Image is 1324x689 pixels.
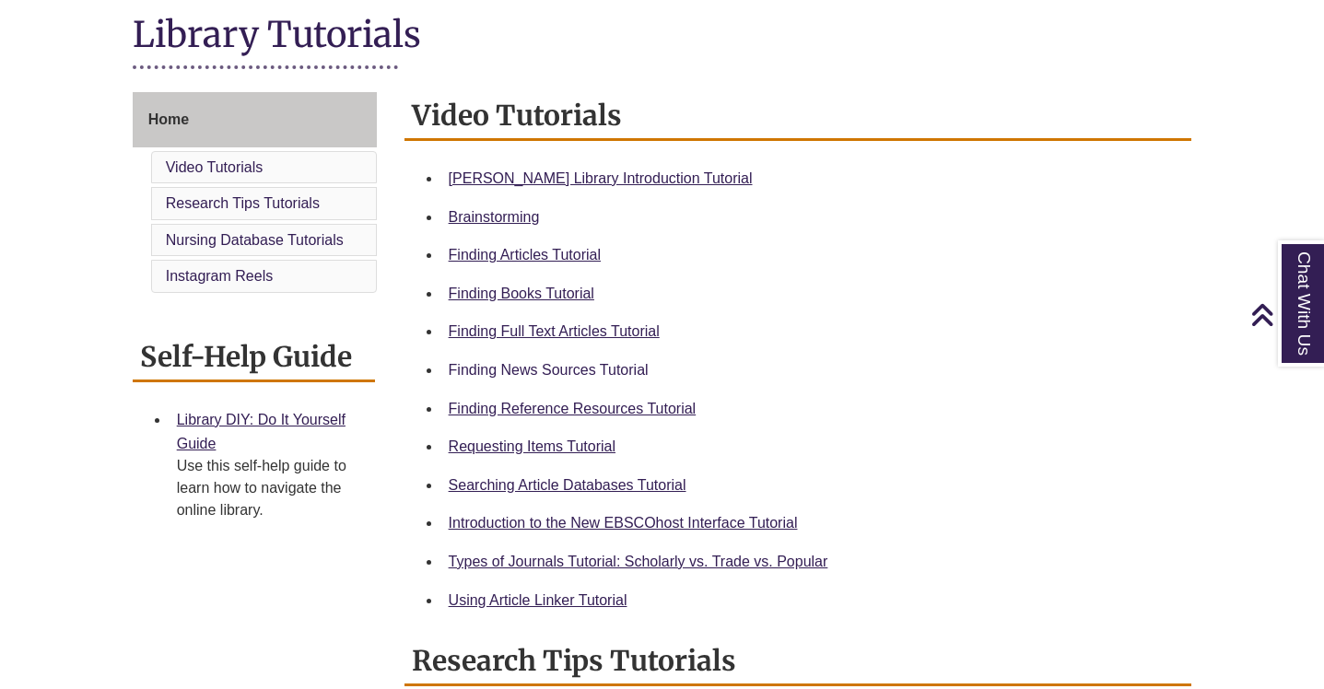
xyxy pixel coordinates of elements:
[449,515,798,531] a: Introduction to the New EBSCOhost Interface Tutorial
[449,323,660,339] a: Finding Full Text Articles Tutorial
[404,637,1192,686] h2: Research Tips Tutorials
[449,170,753,186] a: [PERSON_NAME] Library Introduction Tutorial
[449,477,686,493] a: Searching Article Databases Tutorial
[1250,302,1319,327] a: Back to Top
[449,247,601,263] a: Finding Articles Tutorial
[166,159,264,175] a: Video Tutorials
[166,268,274,284] a: Instagram Reels
[133,92,377,297] div: Guide Page Menu
[133,333,375,382] h2: Self-Help Guide
[449,362,649,378] a: Finding News Sources Tutorial
[133,12,1192,61] h1: Library Tutorials
[449,401,697,416] a: Finding Reference Resources Tutorial
[449,286,594,301] a: Finding Books Tutorial
[177,412,346,451] a: Library DIY: Do It Yourself Guide
[449,554,828,569] a: Types of Journals Tutorial: Scholarly vs. Trade vs. Popular
[404,92,1192,141] h2: Video Tutorials
[148,111,189,127] span: Home
[166,195,320,211] a: Research Tips Tutorials
[166,232,344,248] a: Nursing Database Tutorials
[449,438,615,454] a: Requesting Items Tutorial
[449,209,540,225] a: Brainstorming
[133,92,377,147] a: Home
[177,455,360,521] div: Use this self-help guide to learn how to navigate the online library.
[449,592,627,608] a: Using Article Linker Tutorial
